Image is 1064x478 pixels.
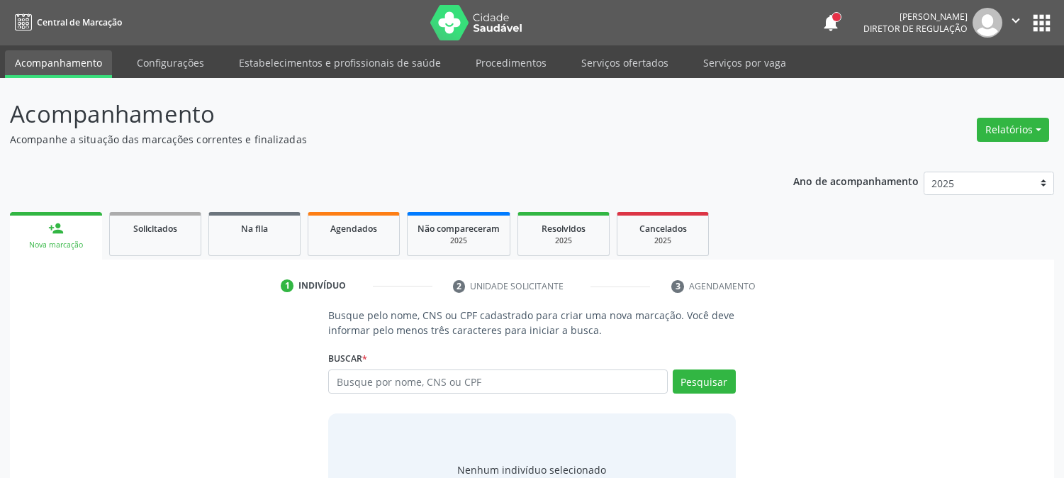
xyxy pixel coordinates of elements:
p: Acompanhe a situação das marcações correntes e finalizadas [10,132,741,147]
div: 2025 [418,235,500,246]
div: Nova marcação [20,240,92,250]
a: Serviços por vaga [693,50,796,75]
label: Buscar [328,348,367,369]
input: Busque por nome, CNS ou CPF [328,369,667,394]
span: Não compareceram [418,223,500,235]
div: person_add [48,221,64,236]
span: Na fila [241,223,268,235]
p: Ano de acompanhamento [793,172,919,189]
div: 2025 [627,235,698,246]
button: Relatórios [977,118,1049,142]
button:  [1002,8,1029,38]
div: Nenhum indivíduo selecionado [457,462,606,477]
span: Diretor de regulação [863,23,968,35]
a: Serviços ofertados [571,50,678,75]
img: img [973,8,1002,38]
p: Acompanhamento [10,96,741,132]
div: 1 [281,279,293,292]
a: Configurações [127,50,214,75]
i:  [1008,13,1024,28]
span: Solicitados [133,223,177,235]
div: [PERSON_NAME] [863,11,968,23]
a: Central de Marcação [10,11,122,34]
span: Agendados [330,223,377,235]
button: apps [1029,11,1054,35]
button: notifications [821,13,841,33]
div: 2025 [528,235,599,246]
span: Cancelados [639,223,687,235]
div: Indivíduo [298,279,346,292]
a: Acompanhamento [5,50,112,78]
p: Busque pelo nome, CNS ou CPF cadastrado para criar uma nova marcação. Você deve informar pelo men... [328,308,735,338]
a: Estabelecimentos e profissionais de saúde [229,50,451,75]
span: Resolvidos [542,223,586,235]
a: Procedimentos [466,50,556,75]
button: Pesquisar [673,369,736,394]
span: Central de Marcação [37,16,122,28]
